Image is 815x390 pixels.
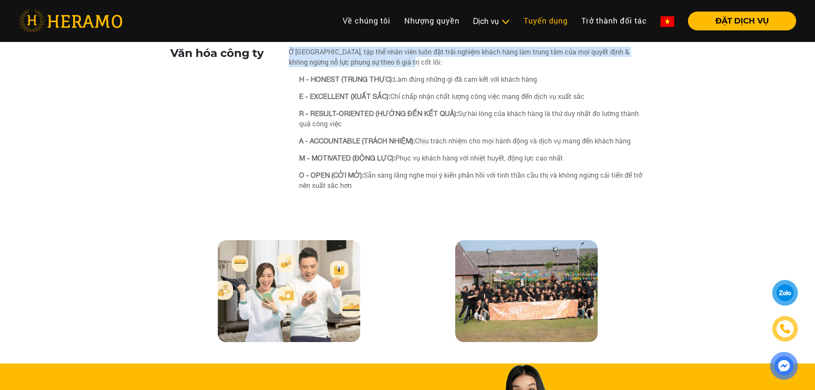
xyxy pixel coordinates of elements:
[299,170,645,191] div: Sẵn sàng lắng nghe mọi ý kiến phản hồi với tinh thần cầu thị và không ngừng cải tiến để trở nên x...
[170,47,283,60] h3: Văn hóa công ty
[299,75,394,83] strong: H - HONEST (TRUNG THỰC):
[681,17,796,25] a: ĐẶT DỊCH VỤ
[517,12,575,30] a: Tuyển dụng
[336,12,397,30] a: Về chúng tôi
[299,108,645,129] div: Sự hài lòng của khách hàng là thứ duy nhất đo lường thành quả công việc
[299,110,458,117] strong: R - RESULT-ORIENTED (HƯỚNG ĐẾN KẾT QUẢ):
[289,47,645,67] div: Ở [GEOGRAPHIC_DATA], tập thể nhân viên luôn đặt trải nghiệm khách hàng làm trung tâm của mọi quyế...
[299,154,395,162] strong: M - MOTIVATED (ĐỘNG LỰC):
[299,91,645,101] div: Chỉ chấp nhận chất lượng công việc mang đến dịch vụ xuất sắc
[575,12,654,30] a: Trở thành đối tác
[218,240,360,342] img: tam_nhin.jpg
[299,74,645,84] div: Làm đúng những gì đã cam kết với khách hàng
[299,92,390,100] strong: E - EXCELLENT (XUẤT SẮC):
[774,317,797,340] a: phone-icon
[501,18,510,26] img: subToggleIcon
[397,12,466,30] a: Nhượng quyền
[299,153,645,163] div: Phục vụ khách hàng với nhiệt huyết, động lực cao nhất
[299,137,415,145] strong: A - ACCOUNTABLE (TRÁCH NHIỆM):
[299,136,645,146] div: Chịu trách nhiệm cho mọi hành động và dịch vụ mang đến khách hàng
[19,10,122,32] img: heramo-logo.png
[455,240,598,342] img: cot_loi.jpg
[688,12,796,30] button: ĐẶT DỊCH VỤ
[779,323,791,334] img: phone-icon
[299,171,364,179] strong: O - OPEN (CỞI MỞ):
[473,15,510,27] div: Dịch vụ
[661,16,674,27] img: vn-flag.png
